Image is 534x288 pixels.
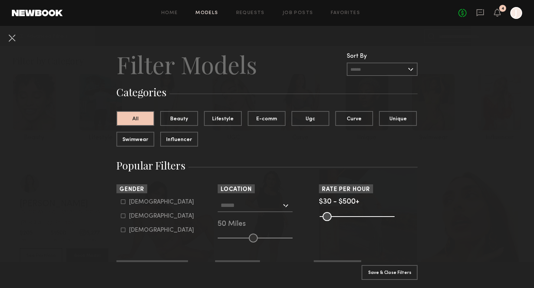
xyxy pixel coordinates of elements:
[501,7,504,11] div: 4
[331,11,360,16] a: Favorites
[116,85,418,99] h3: Categories
[116,158,418,173] h3: Popular Filters
[218,221,316,228] div: 50 Miles
[248,111,286,126] button: E-comm
[236,11,265,16] a: Requests
[195,11,218,16] a: Models
[6,32,18,44] button: Cancel
[379,111,417,126] button: Unique
[129,214,194,218] div: [DEMOGRAPHIC_DATA]
[204,111,242,126] button: Lifestyle
[322,187,370,192] span: Rate per Hour
[510,7,522,19] a: J
[335,111,373,126] button: Curve
[161,11,178,16] a: Home
[116,50,257,79] h2: Filter Models
[283,11,313,16] a: Job Posts
[291,111,329,126] button: Ugc
[6,32,18,45] common-close-button: Cancel
[347,53,418,60] div: Sort By
[319,198,359,205] span: $30 - $500+
[116,111,154,126] button: All
[129,228,194,232] div: [DEMOGRAPHIC_DATA]
[129,200,194,204] div: [DEMOGRAPHIC_DATA]
[362,265,418,280] button: Save & Close Filters
[221,187,252,192] span: Location
[116,132,154,147] button: Swimwear
[160,132,198,147] button: Influencer
[119,187,144,192] span: Gender
[160,111,198,126] button: Beauty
